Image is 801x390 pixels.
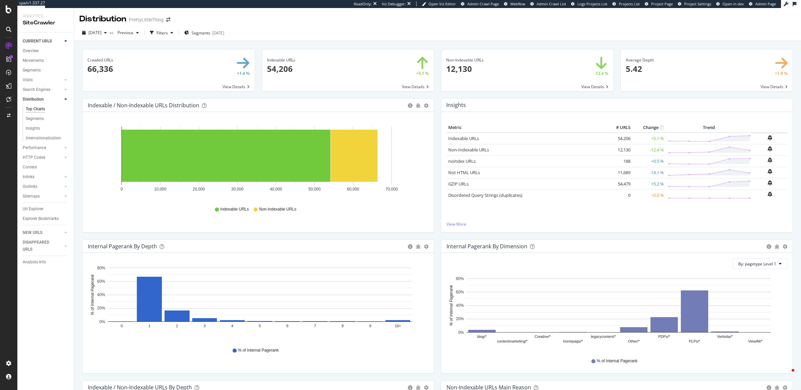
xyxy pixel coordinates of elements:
[767,244,771,249] div: circle-info
[632,133,665,144] td: +5.1 %
[23,259,46,266] div: Analysis Info
[154,187,167,191] text: 10,000
[448,158,476,164] a: noindex URLs
[88,243,157,250] div: Internal Pagerank by Depth
[778,367,794,383] iframe: Intercom live chat
[23,259,69,266] a: Analysis Info
[212,30,224,36] div: [DATE]
[510,1,525,6] span: Webflow
[447,243,527,250] div: Internal Pagerank By Dimension
[120,187,123,191] text: 0
[748,340,763,344] text: ViewAll/*
[23,13,68,19] div: Analytics
[497,340,528,344] text: contentmarketing/*
[182,27,227,38] button: Segments[DATE]
[23,229,62,236] a: NEW URLS
[129,16,164,23] div: PrettyLittleThing
[619,1,640,6] span: Projects List
[314,324,316,328] text: 7
[768,191,772,197] div: bell-plus
[783,244,787,249] div: gear
[530,1,566,7] a: Admin Crawl List
[347,187,359,191] text: 60,000
[448,192,522,198] a: Disordered Query Strings (duplicates)
[26,135,69,142] a: Internationalization
[768,180,772,185] div: bell-plus
[238,348,279,353] span: % of Internal Pagerank
[408,103,413,108] div: circle-info
[632,155,665,167] td: +0.5 %
[23,183,62,190] a: Outlinks
[23,67,41,74] div: Segments
[416,244,421,249] div: bug
[446,101,466,110] h4: Insights
[97,279,105,284] text: 60%
[26,135,61,142] div: Internationalization
[628,340,640,344] text: Other/*
[416,103,421,108] div: bug
[755,1,776,6] span: Admin Page
[23,47,39,54] div: Overview
[632,123,665,133] th: Change
[385,187,398,191] text: 70,000
[23,229,42,236] div: NEW URLS
[738,261,776,267] span: By: pagetype Level 1
[26,115,69,122] a: Segments
[448,181,469,187] a: GZIP URLs
[678,1,711,7] a: Project Settings
[605,133,632,144] td: 54,206
[448,147,489,153] a: Non-Indexable URLs
[448,169,480,175] a: Not HTML URLs
[88,123,426,200] svg: A chart.
[23,57,44,64] div: Movements
[23,183,37,190] div: Outlinks
[90,274,95,315] text: % of Internal Pagerank
[605,123,632,133] th: # URLS
[461,1,499,7] a: Admin Crawl Page
[665,123,752,133] th: Trend
[220,207,249,212] span: Indexable URLs
[23,96,44,103] div: Distribution
[23,239,56,253] div: DISAPPEARED URLS
[26,106,69,113] a: Top Charts
[456,303,464,308] text: 40%
[97,292,105,297] text: 40%
[408,385,413,390] div: circle-info
[382,1,406,7] div: Viz Debugger:
[88,264,426,341] svg: A chart.
[23,144,62,151] a: Performance
[26,125,69,132] a: Insights
[535,335,551,339] text: Creative/*
[115,27,142,38] button: Previous
[456,290,464,294] text: 60%
[424,385,429,390] div: gear
[204,324,206,328] text: 3
[176,324,178,328] text: 2
[605,178,632,189] td: 54,479
[424,103,429,108] div: gear
[23,38,52,45] div: CURRENT URLS
[369,324,371,328] text: 9
[149,324,151,328] text: 1
[422,1,456,7] a: Open Viz Editor
[689,340,700,344] text: PLPs/*
[768,157,772,163] div: bell-plus
[632,178,665,189] td: +5.2 %
[23,173,62,180] a: Inlinks
[456,317,464,321] text: 20%
[591,335,616,339] text: legacycontent/*
[504,1,525,7] a: Webflow
[157,30,168,36] div: Filters
[23,86,62,93] a: Search Engines
[115,30,133,35] span: Previous
[447,123,605,133] th: Metric
[23,38,62,45] a: CURRENT URLS
[537,1,566,6] span: Admin Crawl List
[717,335,733,339] text: Verbolia/*
[597,358,637,364] span: % of Internal Pagerank
[424,244,429,249] div: gear
[23,215,69,222] a: Explorer Bookmarks
[23,206,69,213] a: Url Explorer
[23,173,34,180] div: Inlinks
